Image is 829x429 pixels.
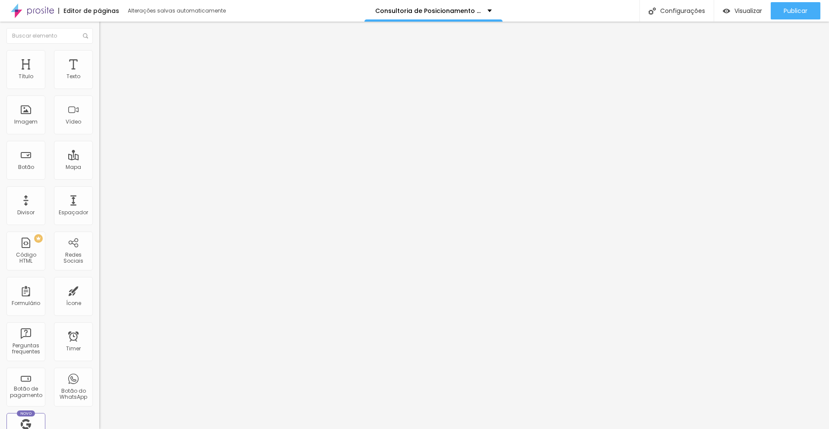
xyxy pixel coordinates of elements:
[66,300,81,306] div: Ícone
[66,346,81,352] div: Timer
[375,8,481,14] p: Consultoria de Posicionamento Estratégico
[734,7,762,14] span: Visualizar
[59,210,88,216] div: Espaçador
[12,300,40,306] div: Formulário
[66,73,80,79] div: Texto
[9,386,43,398] div: Botão de pagamento
[14,119,38,125] div: Imagem
[83,33,88,38] img: Icone
[9,252,43,264] div: Código HTML
[99,22,829,429] iframe: Editor
[784,7,807,14] span: Publicar
[771,2,820,19] button: Publicar
[17,210,35,216] div: Divisor
[66,119,81,125] div: Vídeo
[56,388,90,400] div: Botão do WhatsApp
[723,7,730,15] img: view-1.svg
[19,73,33,79] div: Título
[6,28,93,44] input: Buscar elemento
[58,8,119,14] div: Editor de páginas
[714,2,771,19] button: Visualizar
[17,410,35,416] div: Novo
[18,164,34,170] div: Botão
[9,343,43,355] div: Perguntas frequentes
[128,8,227,13] div: Alterações salvas automaticamente
[649,7,656,15] img: Icone
[56,252,90,264] div: Redes Sociais
[66,164,81,170] div: Mapa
